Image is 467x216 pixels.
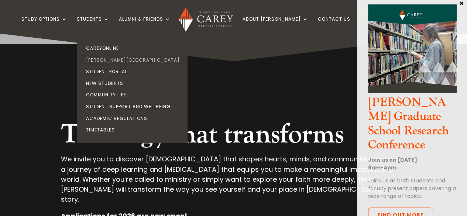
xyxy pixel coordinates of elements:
[79,66,189,78] a: Student Portal
[318,17,350,34] a: Contact Us
[61,154,406,211] p: We invite you to discover [DEMOGRAPHIC_DATA] that shapes hearts, minds, and communities and begin...
[61,119,406,154] h2: Theology that transforms
[368,96,457,156] h3: [PERSON_NAME] Graduate School Research Conference
[77,17,109,34] a: Students
[179,7,233,32] img: Carey Baptist College
[119,17,171,34] a: Alumni & Friends
[368,87,457,95] a: CGS Research Conference
[79,89,189,101] a: Community Life
[79,42,189,54] a: CareyOnline
[79,78,189,89] a: New Students
[21,17,67,34] a: Study Options
[79,113,189,124] a: Academic Regulations
[79,101,189,113] a: Student Support and Wellbeing
[368,156,417,164] strong: Join us on [DATE]
[79,124,189,136] a: Timetables
[368,4,457,93] img: CGS Research Conference
[79,54,189,66] a: [PERSON_NAME][GEOGRAPHIC_DATA]
[368,177,457,200] p: Joins us as both students and faculty present papers covering a wide range of topics.
[368,164,396,171] strong: 9am-4pm
[243,17,308,34] a: About [PERSON_NAME]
